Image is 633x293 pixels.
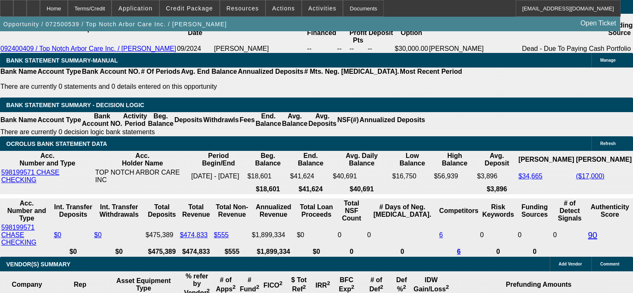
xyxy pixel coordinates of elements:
b: $ Tot Ref [291,276,307,293]
th: End. Balance [290,152,332,168]
sup: 2 [233,284,236,290]
th: $1,899,334 [251,248,295,256]
th: Bank Account NO. [82,112,123,128]
th: Total Loan Proceeds [296,199,336,223]
b: BFC Exp [339,276,354,293]
th: Funding Sources [517,199,552,223]
th: # of Detect Signals [553,199,587,223]
th: Avg. Deposits [308,112,337,128]
th: # Mts. Neg. [MEDICAL_DATA]. [304,68,400,76]
th: Acc. Holder Name [95,152,190,168]
sup: 2 [279,280,282,286]
td: -- [307,45,337,53]
b: # of Apps [216,276,236,293]
td: [PERSON_NAME] [429,45,521,53]
th: Risk Keywords [479,199,516,223]
th: $474,833 [179,248,213,256]
span: Application [118,5,152,12]
th: 0 [367,248,438,256]
sup: 2 [327,280,330,286]
th: Competitors [439,199,479,223]
td: $16,750 [392,168,432,184]
th: $18,601 [247,185,289,193]
a: 6 [457,248,461,255]
b: # of Def [369,276,383,293]
th: Fees [239,112,255,128]
th: $3,896 [477,185,517,193]
th: [PERSON_NAME] [576,152,632,168]
th: Beg. Balance [147,112,174,128]
th: Annualized Deposits [237,68,303,76]
th: Account Type [37,68,82,76]
span: OCROLUS BANK STATEMENT DATA [6,140,107,147]
b: Def % [396,276,407,293]
b: IDW Gain/Loss [414,276,449,293]
th: 0 [517,248,552,256]
th: Annualized Revenue [251,199,295,223]
a: Open Ticket [577,16,619,30]
th: End. Balance [255,112,281,128]
th: $40,691 [333,185,391,193]
td: 0 [553,223,587,247]
td: 0 [479,223,516,247]
th: Withdrawls [203,112,239,128]
td: [PERSON_NAME] [213,45,306,53]
th: Int. Transfer Deposits [53,199,93,223]
button: Application [112,0,159,16]
td: $56,939 [434,168,476,184]
th: $0 [94,248,144,256]
th: Total Revenue [179,199,213,223]
sup: 2 [403,284,406,290]
b: Prefunding Amounts [506,281,571,288]
b: Company [12,281,42,288]
td: $40,691 [333,168,391,184]
a: $0 [94,231,102,238]
button: Credit Package [160,0,219,16]
sup: 2 [380,284,383,290]
b: Rep [74,281,86,288]
td: -- [349,45,367,53]
td: 0 [517,223,552,247]
td: -- [337,45,349,53]
span: Opportunity / 072500539 / Top Notch Arbor Care Inc. / [PERSON_NAME] [3,21,227,28]
th: Avg. Daily Balance [333,152,391,168]
td: $475,389 [145,223,179,247]
span: Resources [226,5,259,12]
th: $41,624 [290,185,332,193]
th: $0 [296,248,336,256]
button: Resources [220,0,265,16]
button: Activities [302,0,343,16]
span: Credit Package [166,5,213,12]
th: Avg. End Balance [181,68,238,76]
span: Comment [600,262,619,266]
sup: 2 [351,284,354,290]
span: Add Vendor [559,262,582,266]
span: Actions [272,5,295,12]
sup: 2 [303,284,305,290]
b: Asset Equipment Type [117,277,171,292]
th: Avg. Deposit [477,152,517,168]
a: $555 [214,231,229,238]
th: $555 [213,248,251,256]
th: 0 [479,248,516,256]
td: Dead - Due To Paying Cash [521,45,606,53]
button: Actions [266,0,301,16]
td: $3,896 [477,168,517,184]
td: 0 [337,223,366,247]
th: 0 [337,248,366,256]
b: IRR [315,282,330,289]
th: Sum of the Total NSF Count and Total Overdraft Fee Count from Ocrolus [337,199,366,223]
th: NSF(#) [337,112,359,128]
td: $41,624 [290,168,332,184]
span: Refresh [600,141,616,146]
p: There are currently 0 statements and 0 details entered on this opportunity [0,83,462,90]
a: $0 [54,231,61,238]
th: [PERSON_NAME] [518,152,574,168]
th: High Balance [434,152,476,168]
div: $1,899,334 [252,231,295,239]
th: Int. Transfer Withdrawals [94,199,144,223]
th: Acc. Number and Type [1,199,52,223]
td: 0 [367,223,438,247]
sup: 2 [446,284,449,290]
th: Acc. Number and Type [1,152,94,168]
